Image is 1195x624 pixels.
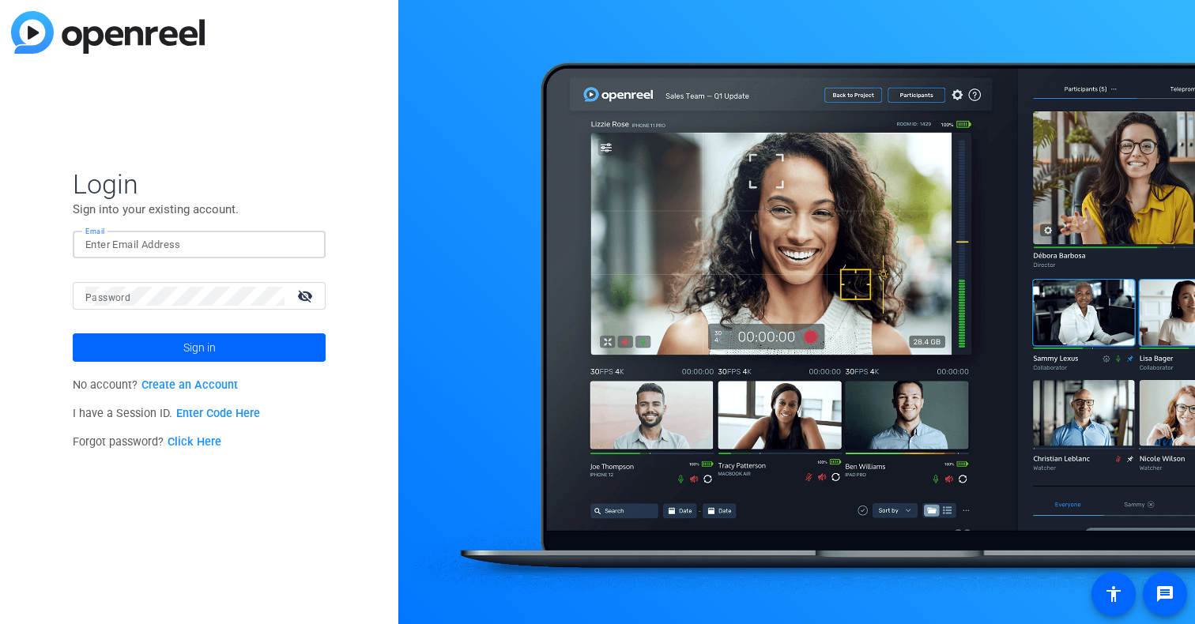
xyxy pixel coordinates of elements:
[85,227,105,235] mat-label: Email
[73,407,260,420] span: I have a Session ID.
[73,378,238,392] span: No account?
[168,435,221,449] a: Click Here
[73,333,326,362] button: Sign in
[1155,585,1174,603] mat-icon: message
[176,407,260,420] a: Enter Code Here
[85,235,313,254] input: Enter Email Address
[73,167,326,201] span: Login
[73,201,326,218] p: Sign into your existing account.
[141,378,238,392] a: Create an Account
[73,435,221,449] span: Forgot password?
[288,284,326,307] mat-icon: visibility_off
[85,292,130,303] mat-label: Password
[1104,585,1123,603] mat-icon: accessibility
[11,11,205,54] img: blue-gradient.svg
[183,328,216,367] span: Sign in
